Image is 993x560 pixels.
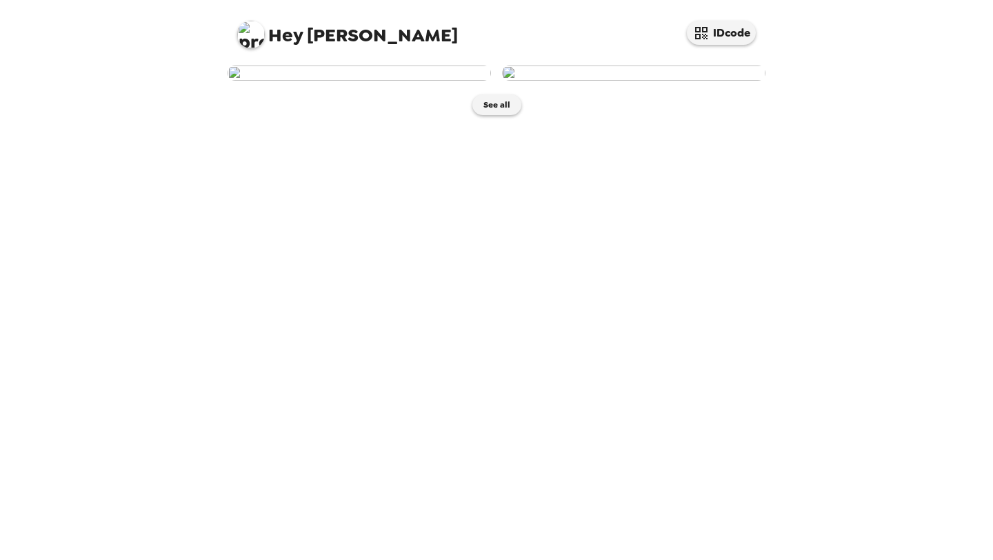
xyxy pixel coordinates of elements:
[228,66,491,81] img: user-272936
[268,23,303,48] span: Hey
[237,14,458,45] span: [PERSON_NAME]
[472,94,521,115] button: See all
[237,21,265,48] img: profile pic
[687,21,756,45] button: IDcode
[502,66,765,81] img: user-222744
